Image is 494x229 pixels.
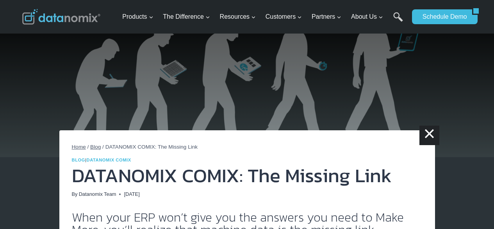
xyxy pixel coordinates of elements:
a: Home [72,144,86,150]
span: | [72,158,131,162]
img: Datanomix [22,9,100,25]
span: By [72,190,78,198]
span: About Us [351,12,383,22]
span: Products [122,12,153,22]
a: Search [393,12,403,30]
span: / [102,144,104,150]
span: DATANOMIX COMIX: The Missing Link [105,144,198,150]
a: Datanomix Comix [87,158,131,162]
a: Datanomix Team [79,191,116,197]
time: [DATE] [124,190,139,198]
nav: Breadcrumbs [72,143,423,151]
a: Blog [90,144,101,150]
span: Resources [220,12,256,22]
nav: Primary Navigation [119,4,408,30]
span: Partners [312,12,341,22]
a: Schedule Demo [412,9,472,24]
span: Customers [266,12,302,22]
span: The Difference [163,12,210,22]
a: Blog [72,158,86,162]
span: / [87,144,89,150]
h1: DATANOMIX COMIX: The Missing Link [72,166,423,185]
a: × [419,126,439,145]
